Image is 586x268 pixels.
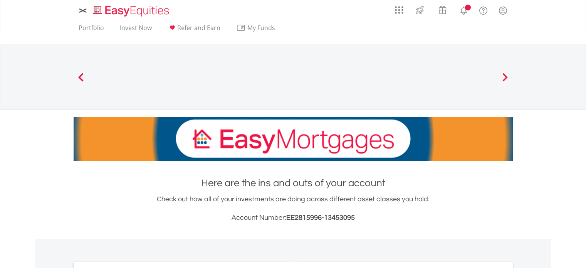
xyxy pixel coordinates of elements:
a: AppsGrid [390,2,408,14]
img: grid-menu-icon.svg [395,6,403,14]
img: EasyMortage Promotion Banner [74,117,513,161]
h3: Account Number: [74,212,513,223]
a: Refer and Earn [165,24,223,36]
a: Notifications [454,2,474,17]
img: EasyEquities_Logo.png [92,5,172,17]
a: My Profile [493,2,513,19]
span: EE2815996-13453095 [286,214,355,221]
div: Check out how all of your investments are doing across different asset classes you hold. [74,194,513,223]
a: FAQ's and Support [474,2,493,17]
a: Portfolio [76,24,107,36]
h1: Here are the ins and outs of your account [74,176,513,190]
span: My Funds [236,23,287,33]
a: Vouchers [431,2,454,16]
a: Home page [90,2,172,17]
img: thrive-v2.svg [413,4,426,16]
img: vouchers-v2.svg [436,4,449,16]
a: Invest Now [117,24,155,36]
span: Refer and Earn [177,24,220,32]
